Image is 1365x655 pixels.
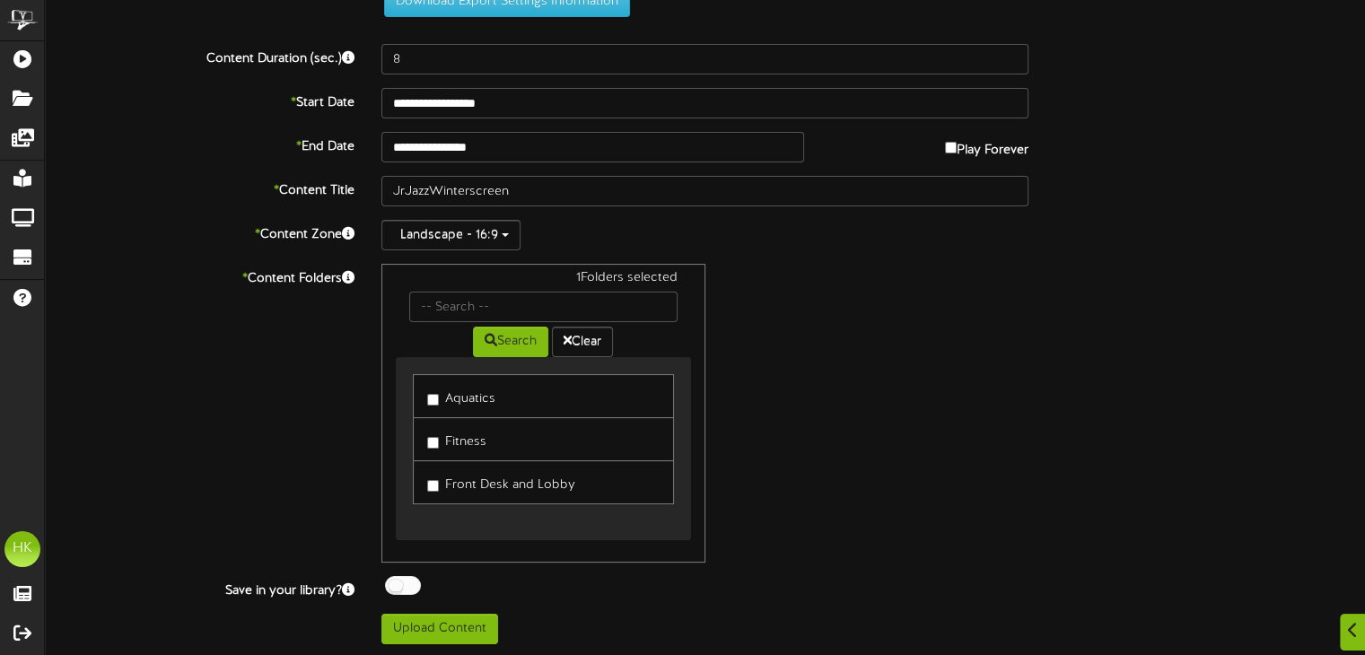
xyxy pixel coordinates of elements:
[427,394,439,406] input: Aquatics
[945,142,957,153] input: Play Forever
[427,437,439,449] input: Fitness
[396,269,690,292] div: 1 Folders selected
[381,614,498,644] button: Upload Content
[4,531,40,567] div: HK
[31,88,368,112] label: Start Date
[381,220,521,250] button: Landscape - 16:9
[427,384,495,408] label: Aquatics
[409,292,677,322] input: -- Search --
[945,132,1028,160] label: Play Forever
[552,327,613,357] button: Clear
[427,427,486,451] label: Fitness
[31,44,368,68] label: Content Duration (sec.)
[31,176,368,200] label: Content Title
[31,264,368,288] label: Content Folders
[473,327,548,357] button: Search
[381,176,1028,206] input: Title of this Content
[427,470,575,494] label: Front Desk and Lobby
[31,220,368,244] label: Content Zone
[427,480,439,492] input: Front Desk and Lobby
[31,576,368,600] label: Save in your library?
[31,132,368,156] label: End Date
